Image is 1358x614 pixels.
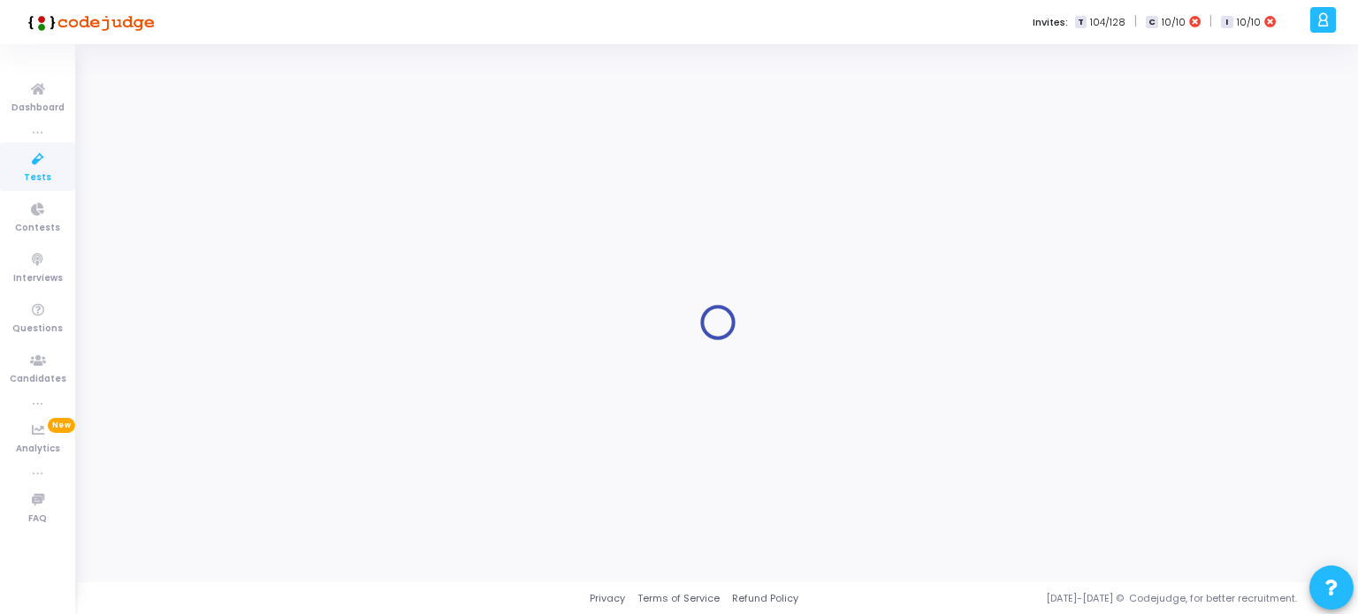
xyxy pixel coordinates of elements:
span: FAQ [28,512,47,527]
a: Refund Policy [732,591,798,606]
span: | [1134,12,1137,31]
span: 104/128 [1090,15,1125,30]
span: | [1209,12,1212,31]
span: Candidates [10,372,66,387]
span: Analytics [16,442,60,457]
span: T [1075,16,1087,29]
span: Contests [15,221,60,236]
span: C [1146,16,1157,29]
span: 10/10 [1162,15,1186,30]
span: 10/10 [1237,15,1261,30]
span: Dashboard [11,101,65,116]
a: Privacy [590,591,625,606]
label: Invites: [1033,15,1068,30]
span: New [48,418,75,433]
span: Questions [12,322,63,337]
img: logo [22,4,155,40]
span: I [1221,16,1232,29]
div: [DATE]-[DATE] © Codejudge, for better recruitment. [798,591,1336,606]
span: Tests [24,171,51,186]
a: Terms of Service [637,591,720,606]
span: Interviews [13,271,63,286]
